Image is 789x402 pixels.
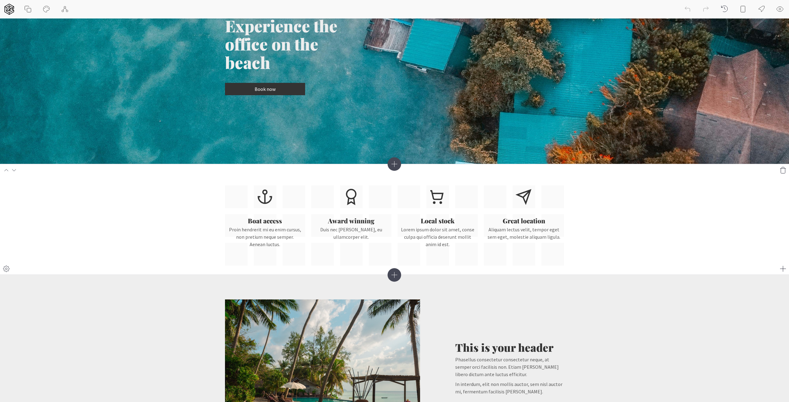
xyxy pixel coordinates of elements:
h3: Boat access [228,217,302,224]
button: Book now [225,83,305,95]
h1: Experience the office on the beach [225,17,363,71]
p: Phasellus consectetur consectetur neque, at semper orci facilisis non. Etiam [PERSON_NAME] libero... [455,356,564,378]
p: Lorem ipsum dolor sit amet, conse culpa qui officia deserunt mollit anim id est. [401,226,475,248]
div: Backups [721,5,728,14]
div: Move down [8,164,20,176]
div: Add block [777,262,789,275]
p: Duis nec [PERSON_NAME], eu ullamcorper elit. [314,226,388,241]
h1: This is your header [455,341,564,354]
span: Book now [230,85,300,93]
h3: Local stock [401,217,475,224]
div: Delete section [777,164,789,176]
p: Aliquam lectus velit, tempor eget sem eget, molestie aliquam ligula. [487,226,561,241]
p: Proin hendrerit mi eu enim cursus, non pretium neque semper. Aenean luctus. [228,226,302,248]
h3: Award winning [314,217,388,224]
h3: Great location [487,217,561,224]
p: In interdum, elit non mollis auctor, sem nisl auctor mi, fermentum facilisis [PERSON_NAME]. [455,380,564,395]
